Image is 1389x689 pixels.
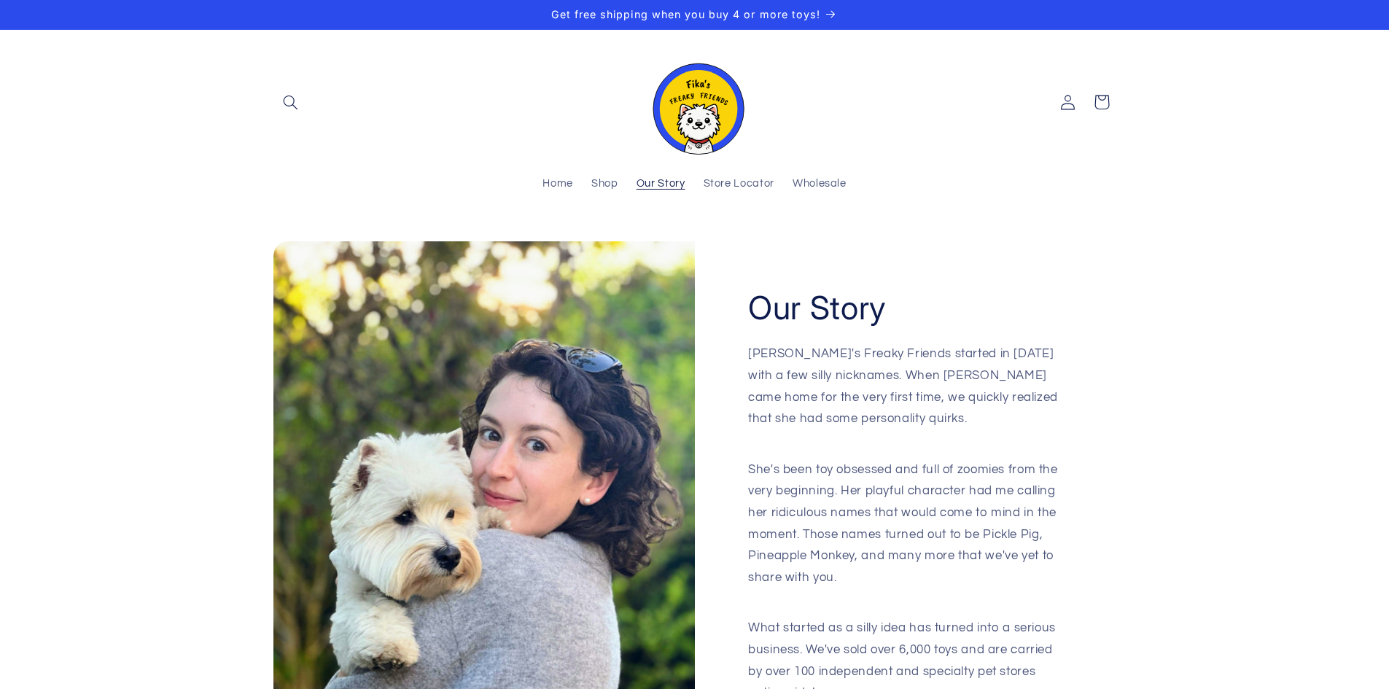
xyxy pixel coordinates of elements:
a: Shop [582,168,627,201]
span: Wholesale [793,177,847,191]
span: Home [542,177,573,191]
h2: Our Story [748,287,887,329]
a: Fika's Freaky Friends [638,44,752,160]
img: Fika's Freaky Friends [644,50,746,155]
p: [PERSON_NAME]'s Freaky Friends started in [DATE] with a few silly nicknames. When [PERSON_NAME] c... [748,343,1062,451]
span: Our Story [637,177,685,191]
span: Get free shipping when you buy 4 or more toys! [551,8,820,20]
a: Store Locator [694,168,783,201]
span: Shop [591,177,618,191]
p: She's been toy obsessed and full of zoomies from the very beginning. Her playful character had me... [748,459,1062,610]
summary: Search [273,85,307,119]
a: Our Story [627,168,694,201]
a: Wholesale [783,168,855,201]
a: Home [534,168,583,201]
span: Store Locator [704,177,774,191]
